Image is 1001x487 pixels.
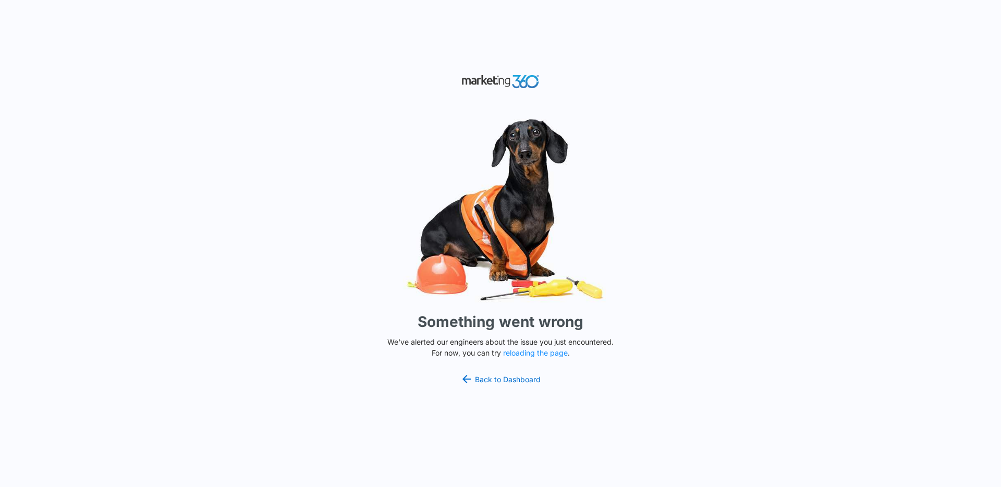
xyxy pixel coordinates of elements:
[383,336,618,358] p: We've alerted our engineers about the issue you just encountered. For now, you can try .
[418,311,583,333] h1: Something went wrong
[344,113,657,307] img: Sad Dog
[461,72,540,91] img: Marketing 360 Logo
[503,349,568,357] button: reloading the page
[460,373,541,385] a: Back to Dashboard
